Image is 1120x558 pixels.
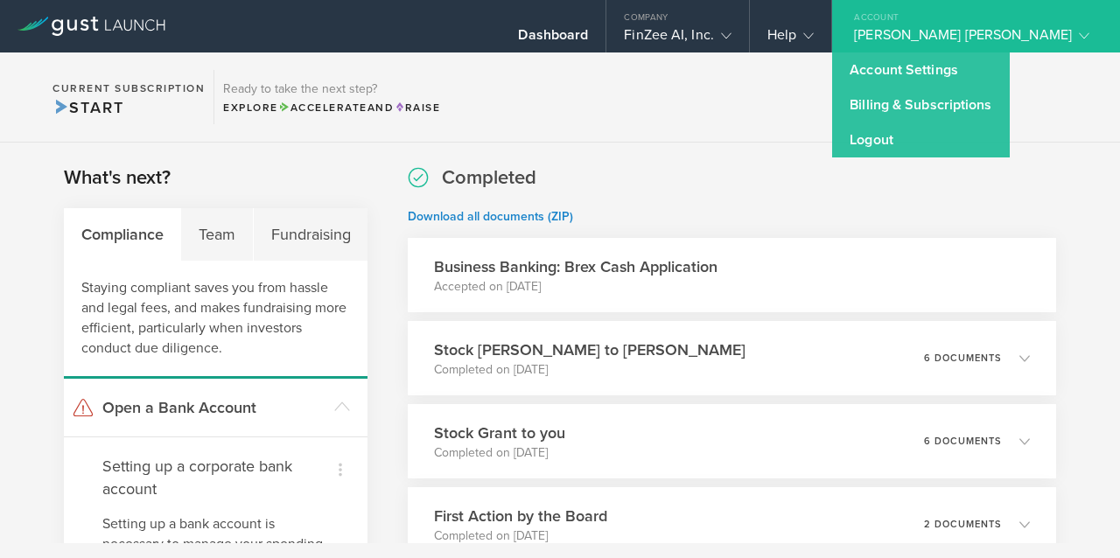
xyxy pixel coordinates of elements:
div: FinZee AI, Inc. [624,26,731,52]
a: Download all documents (ZIP) [408,209,573,224]
p: 6 documents [924,353,1002,363]
span: and [278,101,395,114]
div: Ready to take the next step?ExploreAccelerateandRaise [213,70,449,124]
p: Completed on [DATE] [434,444,565,462]
h2: Current Subscription [52,83,205,94]
h3: First Action by the Board [434,505,607,527]
p: Completed on [DATE] [434,361,745,379]
span: Accelerate [278,101,367,114]
div: [PERSON_NAME] [PERSON_NAME] [854,26,1089,52]
span: Start [52,98,123,117]
div: Staying compliant saves you from hassle and legal fees, and makes fundraising more efficient, par... [64,261,367,379]
div: Team [181,208,253,261]
h3: Business Banking: Brex Cash Application [434,255,717,278]
p: Accepted on [DATE] [434,278,717,296]
h3: Stock Grant to you [434,422,565,444]
div: Explore [223,100,440,115]
p: 2 documents [924,520,1002,529]
div: Help [767,26,814,52]
h3: Ready to take the next step? [223,83,440,95]
h3: Stock [PERSON_NAME] to [PERSON_NAME] [434,338,745,361]
p: Completed on [DATE] [434,527,607,545]
span: Raise [394,101,440,114]
h4: Setting up a corporate bank account [102,455,329,500]
h2: Completed [442,165,536,191]
p: 6 documents [924,436,1002,446]
div: Dashboard [518,26,588,52]
div: Compliance [64,208,181,261]
h2: What's next? [64,165,171,191]
div: Fundraising [254,208,367,261]
h3: Open a Bank Account [102,396,325,419]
